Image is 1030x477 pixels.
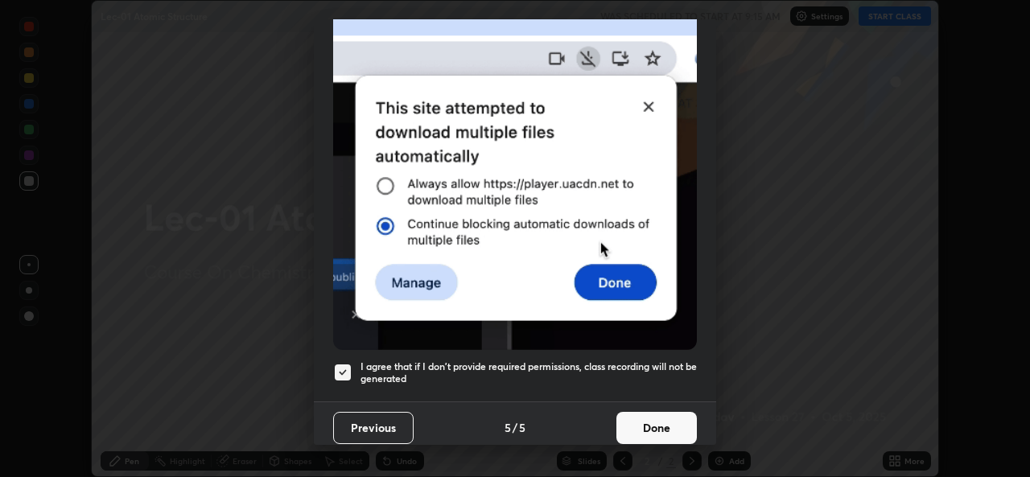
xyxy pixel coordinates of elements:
[333,412,414,444] button: Previous
[616,412,697,444] button: Done
[505,419,511,436] h4: 5
[513,419,517,436] h4: /
[519,419,525,436] h4: 5
[360,360,697,385] h5: I agree that if I don't provide required permissions, class recording will not be generated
